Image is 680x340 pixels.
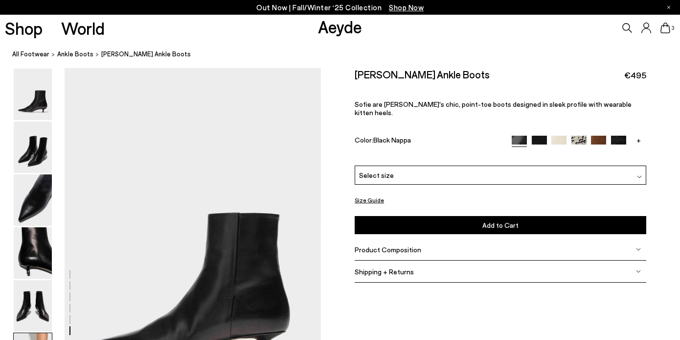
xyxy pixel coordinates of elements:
[101,49,191,59] span: [PERSON_NAME] Ankle Boots
[631,136,646,145] a: +
[636,247,641,252] img: svg%3E
[355,216,646,234] button: Add to Cart
[14,280,52,332] img: Sofie Leather Ankle Boots - Image 5
[389,3,424,12] span: Navigate to /collections/new-in
[14,227,52,279] img: Sofie Leather Ankle Boots - Image 4
[355,245,421,254] span: Product Composition
[14,174,52,226] img: Sofie Leather Ankle Boots - Image 3
[670,25,675,31] span: 3
[57,50,93,58] span: ankle boots
[355,100,632,117] span: Sofie are [PERSON_NAME]'s chic, point-toe boots designed in sleek profile with wearable kitten he...
[61,20,105,37] a: World
[355,68,490,80] h2: [PERSON_NAME] Ankle Boots
[12,41,680,68] nav: breadcrumb
[14,121,52,173] img: Sofie Leather Ankle Boots - Image 2
[355,267,414,276] span: Shipping + Returns
[660,23,670,33] a: 3
[359,170,394,180] span: Select size
[256,1,424,14] p: Out Now | Fall/Winter ‘25 Collection
[12,49,49,59] a: All Footwear
[355,136,502,147] div: Color:
[318,16,362,37] a: Aeyde
[57,49,93,59] a: ankle boots
[5,20,43,37] a: Shop
[482,221,519,229] span: Add to Cart
[14,69,52,120] img: Sofie Leather Ankle Boots - Image 1
[373,136,411,144] span: Black Nappa
[637,174,642,179] img: svg%3E
[624,69,646,81] span: €495
[636,269,641,274] img: svg%3E
[355,194,384,206] button: Size Guide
